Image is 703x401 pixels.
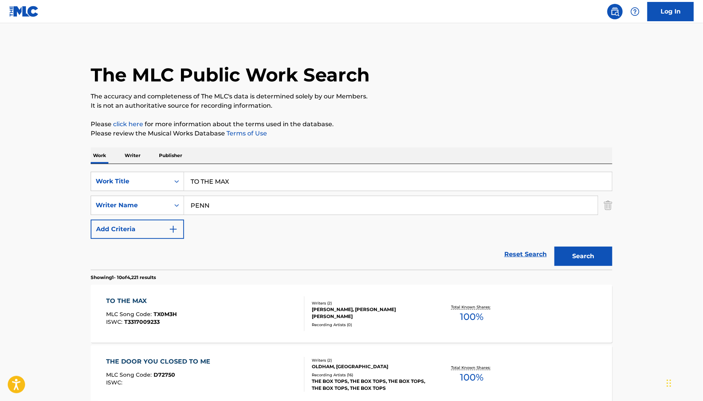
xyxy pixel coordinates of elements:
p: Showing 1 - 10 of 4,221 results [91,274,156,281]
span: D72750 [154,371,176,378]
img: help [630,7,640,16]
div: Writers ( 2 ) [312,357,428,363]
button: Search [554,247,612,266]
p: Writer [122,147,143,164]
div: [PERSON_NAME], [PERSON_NAME] [PERSON_NAME] [312,306,428,320]
a: Log In [647,2,694,21]
a: TO THE MAXMLC Song Code:TX0M3HISWC:T3317009233Writers (2)[PERSON_NAME], [PERSON_NAME] [PERSON_NAM... [91,285,612,343]
div: THE BOX TOPS, THE BOX TOPS, THE BOX TOPS, THE BOX TOPS, THE BOX TOPS [312,378,428,392]
a: Terms of Use [225,130,267,137]
p: Please review the Musical Works Database [91,129,612,138]
div: Work Title [96,177,165,186]
div: Help [627,4,643,19]
span: ISWC : [106,379,125,386]
form: Search Form [91,172,612,270]
p: Please for more information about the terms used in the database. [91,120,612,129]
img: search [610,7,620,16]
button: Add Criteria [91,220,184,239]
p: Total Known Shares: [451,304,492,310]
p: The accuracy and completeness of The MLC's data is determined solely by our Members. [91,92,612,101]
div: Drag [667,372,671,395]
span: 100 % [460,371,483,384]
h1: The MLC Public Work Search [91,63,370,86]
span: TX0M3H [154,311,177,318]
span: ISWC : [106,318,125,325]
p: It is not an authoritative source for recording information. [91,101,612,110]
span: MLC Song Code : [106,371,154,378]
span: 100 % [460,310,483,324]
a: Public Search [607,4,623,19]
img: MLC Logo [9,6,39,17]
div: THE DOOR YOU CLOSED TO ME [106,357,215,366]
div: Writer Name [96,201,165,210]
p: Publisher [157,147,184,164]
a: click here [113,120,143,128]
img: Delete Criterion [604,196,612,215]
a: Reset Search [500,246,551,263]
div: TO THE MAX [106,296,177,306]
div: Recording Artists ( 16 ) [312,372,428,378]
div: Writers ( 2 ) [312,300,428,306]
div: OLDHAM, [GEOGRAPHIC_DATA] [312,363,428,370]
div: Recording Artists ( 0 ) [312,322,428,328]
iframe: Chat Widget [664,364,703,401]
p: Work [91,147,108,164]
img: 9d2ae6d4665cec9f34b9.svg [169,225,178,234]
p: Total Known Shares: [451,365,492,371]
span: MLC Song Code : [106,311,154,318]
span: T3317009233 [125,318,160,325]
